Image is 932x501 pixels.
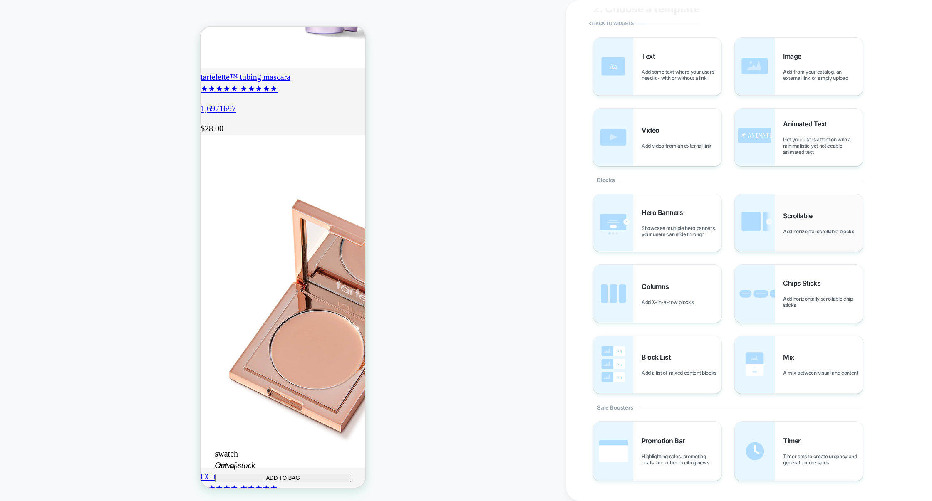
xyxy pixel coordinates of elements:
span: Chips Sticks [783,279,825,287]
span: Add horizontal scrollable blocks [783,228,858,234]
span: Highlighting sales, promoting deals, and other exciting news [642,453,721,466]
span: Add from your catalog, an external link or simply upload [783,69,863,81]
div: Blocks [593,166,863,194]
span: 2. Choose a template [593,2,700,15]
span: Timer [783,437,805,445]
div: Sale Boosters [593,394,863,421]
span: Text [642,52,659,60]
span: Scrollable [783,212,816,220]
button: ADD TO BAG [15,447,151,456]
span: Animated Text [783,120,831,128]
span: Timer sets to create urgency and generate more sales [783,453,863,466]
span: Showcase multiple hero banners, your users can slide through [642,225,721,237]
span: Columns [642,282,673,291]
span: Image [783,52,806,60]
span: Add some text where your users need it - with or without a link [642,69,721,81]
span: Promotion Bar [642,437,689,445]
span: Video [642,126,664,134]
span: Block List [642,353,675,361]
span: 1697 [19,77,35,86]
button: < Back to widgets [585,17,638,30]
span: swatch canvass [15,422,40,443]
span: Add X-in-a-row blocks [642,299,697,305]
span: Mix [783,353,798,361]
span: Hero Banners [642,208,687,217]
span: A mix between visual and content [783,370,863,376]
span: Add a list of mixed content blocks [642,370,721,376]
span: Get your users attention with a minimalistic yet noticeable animated text [783,136,863,155]
span: Add horizontally scrollable chip sticks [783,296,863,308]
span: ★★★★★ [40,57,77,67]
span: Add video from an external link [642,143,716,149]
